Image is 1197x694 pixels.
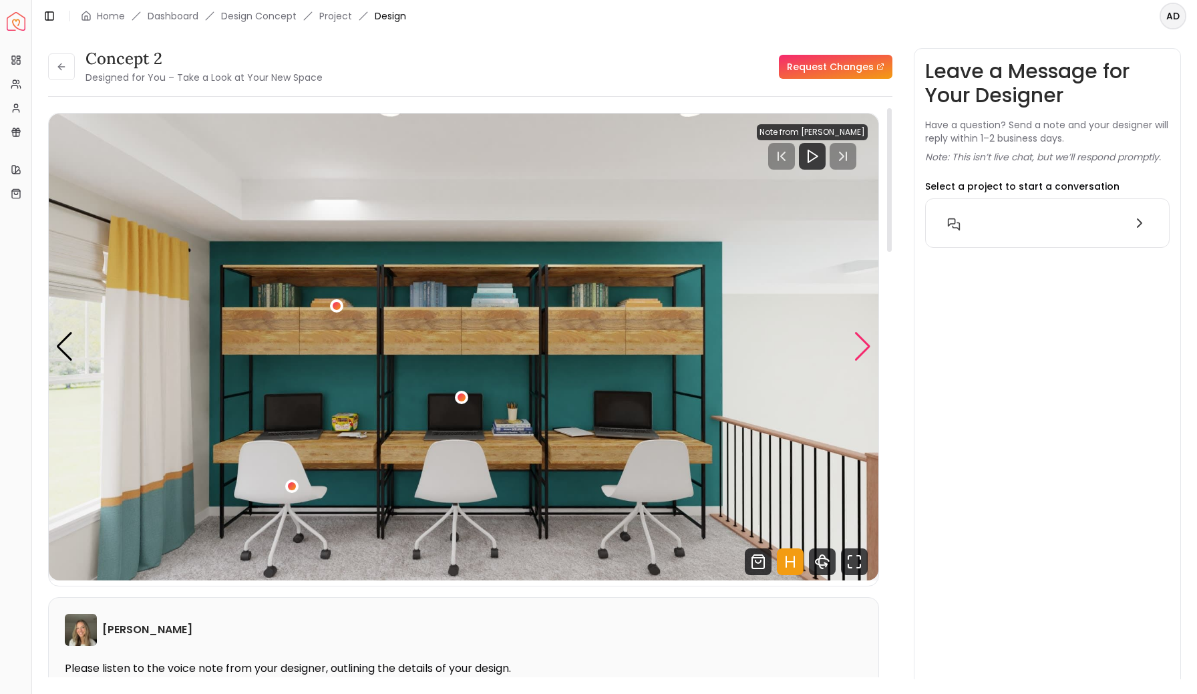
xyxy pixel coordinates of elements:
[49,114,878,580] img: Design Render 2
[1161,4,1185,28] span: AD
[7,12,25,31] img: Spacejoy Logo
[925,180,1120,193] p: Select a project to start a conversation
[49,114,878,580] div: Carousel
[221,9,297,23] li: Design Concept
[779,55,892,79] a: Request Changes
[757,124,868,140] div: Note from [PERSON_NAME]
[925,118,1170,145] p: Have a question? Send a note and your designer will reply within 1–2 business days.
[81,9,406,23] nav: breadcrumb
[777,548,804,575] svg: Hotspots Toggle
[148,9,198,23] a: Dashboard
[102,622,192,638] h6: [PERSON_NAME]
[85,71,323,84] small: Designed for You – Take a Look at Your New Space
[97,9,125,23] a: Home
[1160,3,1186,29] button: AD
[809,548,836,575] svg: 360 View
[65,662,862,675] p: Please listen to the voice note from your designer, outlining the details of your design.
[65,614,97,646] img: Sarah Nelson
[7,12,25,31] a: Spacejoy
[745,548,772,575] svg: Shop Products from this design
[925,150,1161,164] p: Note: This isn’t live chat, but we’ll respond promptly.
[804,148,820,164] svg: Play
[85,48,323,69] h3: Concept 2
[319,9,352,23] a: Project
[854,332,872,361] div: Next slide
[925,59,1170,108] h3: Leave a Message for Your Designer
[49,114,878,580] div: 2 / 4
[841,548,868,575] svg: Fullscreen
[375,9,406,23] span: Design
[55,332,73,361] div: Previous slide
